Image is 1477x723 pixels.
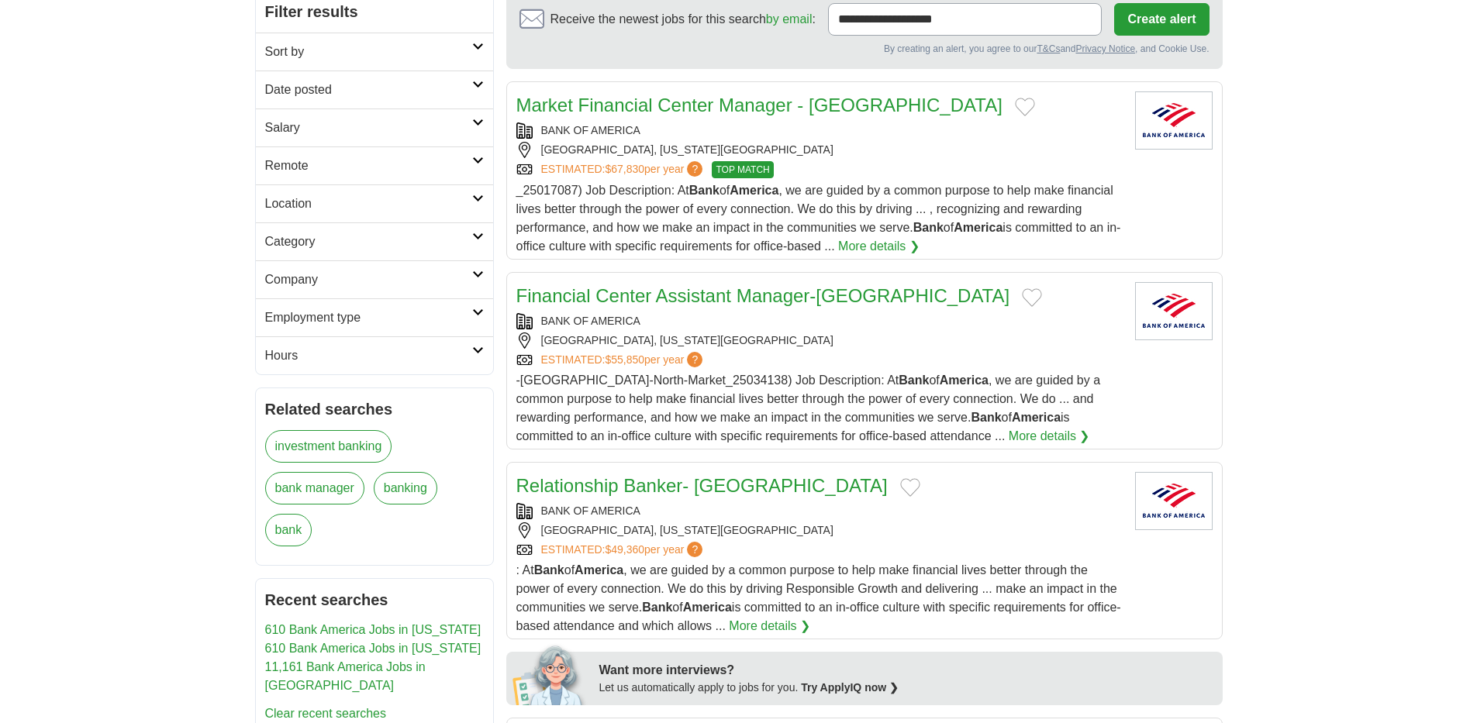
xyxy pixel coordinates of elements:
h2: Location [265,195,472,213]
a: ESTIMATED:$55,850per year? [541,352,706,368]
a: Date posted [256,71,493,108]
a: More details ❯ [729,617,810,635]
h2: Recent searches [265,588,484,611]
a: Employment type [256,298,493,336]
span: TOP MATCH [712,161,773,178]
span: ? [687,161,702,177]
a: T&Cs [1037,43,1060,54]
a: ESTIMATED:$67,830per year? [541,161,706,178]
h2: Hours [265,346,472,365]
h2: Category [265,232,472,251]
strong: Bank [913,221,944,234]
div: By creating an alert, you agree to our and , and Cookie Use. [519,42,1210,56]
a: investment banking [265,430,392,463]
a: BANK OF AMERICA [541,315,640,327]
img: apply-iq-scientist.png [512,643,588,705]
strong: America [683,601,732,614]
button: Add to favorite jobs [1015,98,1035,116]
a: More details ❯ [838,237,920,256]
h2: Employment type [265,308,472,327]
a: BANK OF AMERICA [541,504,640,517]
a: bank [265,514,312,546]
h2: Date posted [265,81,472,99]
span: : At of , we are guided by a common purpose to help make financial lives better through the power... [516,563,1121,632]
a: Try ApplyIQ now ❯ [801,681,899,694]
button: Add to favorite jobs [1022,288,1042,307]
a: More details ❯ [1009,427,1090,446]
strong: America [575,563,623,577]
a: Remote [256,146,493,184]
span: -[GEOGRAPHIC_DATA]-North-Market_25034138) Job Description: At of , we are guided by a common purp... [516,374,1101,442]
img: Bank of America logo [1135,91,1213,150]
a: bank manager [265,472,364,504]
strong: America [730,184,778,197]
h2: Related searches [265,398,484,421]
a: 610 Bank America Jobs in [US_STATE] [265,642,481,655]
a: 610 Bank America Jobs in [US_STATE] [265,623,481,636]
a: Salary [256,108,493,146]
h2: Remote [265,157,472,175]
a: Hours [256,336,493,374]
a: Financial Center Assistant Manager-[GEOGRAPHIC_DATA] [516,285,1010,306]
h2: Company [265,270,472,289]
span: ? [687,352,702,367]
strong: Bank [971,411,1001,424]
span: ? [687,542,702,557]
div: [GEOGRAPHIC_DATA], [US_STATE][GEOGRAPHIC_DATA] [516,332,1123,349]
img: Bank of America logo [1135,472,1213,530]
div: Let us automatically apply to jobs for you. [599,680,1213,696]
a: Clear recent searches [265,707,387,720]
a: BANK OF AMERICA [541,124,640,136]
div: [GEOGRAPHIC_DATA], [US_STATE][GEOGRAPHIC_DATA] [516,522,1123,539]
h2: Salary [265,119,472,137]
strong: America [940,374,989,387]
a: banking [374,472,437,504]
span: $55,850 [605,353,644,366]
button: Add to favorite jobs [900,478,920,497]
div: [GEOGRAPHIC_DATA], [US_STATE][GEOGRAPHIC_DATA] [516,142,1123,158]
strong: Bank [642,601,672,614]
strong: America [1012,411,1061,424]
button: Create alert [1114,3,1209,36]
a: Category [256,222,493,260]
span: $67,830 [605,163,644,175]
a: 11,161 Bank America Jobs in [GEOGRAPHIC_DATA] [265,660,426,692]
img: Bank of America logo [1135,282,1213,340]
strong: America [954,221,1002,234]
a: Company [256,260,493,298]
a: Market Financial Center Manager - [GEOGRAPHIC_DATA] [516,95,1002,115]
a: by email [766,12,813,26]
a: Relationship Banker- [GEOGRAPHIC_DATA] [516,475,888,496]
strong: Bank [534,563,564,577]
span: Receive the newest jobs for this search : [550,10,816,29]
a: ESTIMATED:$49,360per year? [541,542,706,558]
strong: Bank [899,374,929,387]
a: Sort by [256,33,493,71]
a: Location [256,184,493,222]
strong: Bank [689,184,720,197]
div: Want more interviews? [599,661,1213,680]
span: _25017087) Job Description: At of , we are guided by a common purpose to help make financial live... [516,184,1121,253]
a: Privacy Notice [1075,43,1135,54]
span: $49,360 [605,543,644,556]
h2: Sort by [265,43,472,61]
